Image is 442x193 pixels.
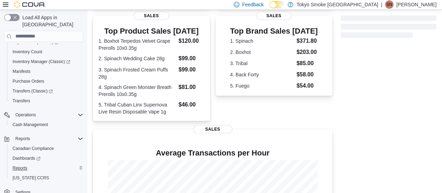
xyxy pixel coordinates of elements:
[396,0,436,9] p: [PERSON_NAME]
[13,165,27,171] span: Reports
[297,0,378,9] p: Tokyo Smoke [GEOGRAPHIC_DATA]
[256,12,291,20] span: Sales
[10,97,33,105] a: Transfers
[99,101,176,115] dt: 5. Tribal Cuban Linx Supernova Live Resin Disposable Vape 1g
[10,67,33,76] a: Manifests
[7,144,86,153] button: Canadian Compliance
[1,110,86,120] button: Operations
[7,47,86,57] button: Inventory Count
[7,120,86,130] button: Cash Management
[193,125,232,133] span: Sales
[179,66,204,74] dd: $99.00
[13,111,39,119] button: Operations
[10,144,57,153] a: Canadian Compliance
[14,1,45,8] img: Cova
[7,96,86,106] button: Transfers
[15,136,30,142] span: Reports
[7,173,86,183] button: [US_STATE] CCRS
[10,48,45,56] a: Inventory Count
[179,101,204,109] dd: $46.00
[10,87,56,95] a: Transfers (Classic)
[10,57,73,66] a: Inventory Manager (Classic)
[15,112,36,118] span: Operations
[10,164,30,172] a: Reports
[99,27,204,35] h3: Top Product Sales [DATE]
[10,67,83,76] span: Manifests
[386,0,392,9] span: SN
[385,0,393,9] div: Stephanie Neblett
[99,37,176,51] dt: 1. Boxhot Terpedos Velvet Grape Prerolls 10x0.35g
[230,37,294,44] dt: 1. Spinach
[10,174,52,182] a: [US_STATE] CCRS
[296,59,318,68] dd: $85.00
[269,1,284,8] input: Dark Mode
[13,156,41,161] span: Dashboards
[7,57,86,67] a: Inventory Manager (Classic)
[13,88,53,94] span: Transfers (Classic)
[230,49,294,56] dt: 2. Boxhot
[179,54,204,63] dd: $99.00
[230,27,318,35] h3: Top Brand Sales [DATE]
[10,57,83,66] span: Inventory Manager (Classic)
[13,78,44,84] span: Purchase Orders
[13,175,49,181] span: [US_STATE] CCRS
[381,0,382,9] p: |
[99,66,176,80] dt: 3. Spinach Frosted Cream Puffs 28g
[13,135,33,143] button: Reports
[99,84,176,98] dt: 4. Spinach Green Monster Breath Prerolls 10x0.35g
[179,37,204,45] dd: $120.00
[230,71,294,78] dt: 4. Back Forty
[99,149,327,157] h4: Average Transactions per Hour
[296,70,318,79] dd: $58.00
[296,82,318,90] dd: $54.00
[7,153,86,163] a: Dashboards
[10,120,83,129] span: Cash Management
[179,83,204,91] dd: $81.00
[296,48,318,56] dd: $203.00
[10,154,83,163] span: Dashboards
[7,86,86,96] a: Transfers (Classic)
[7,163,86,173] button: Reports
[10,144,83,153] span: Canadian Compliance
[10,77,83,85] span: Purchase Orders
[1,134,86,144] button: Reports
[10,120,51,129] a: Cash Management
[10,87,83,95] span: Transfers (Classic)
[20,14,83,28] span: Load All Apps in [GEOGRAPHIC_DATA]
[13,98,30,104] span: Transfers
[13,135,83,143] span: Reports
[10,48,83,56] span: Inventory Count
[13,146,54,151] span: Canadian Compliance
[13,49,42,55] span: Inventory Count
[230,60,294,67] dt: 3. Tribal
[10,174,83,182] span: Washington CCRS
[13,111,83,119] span: Operations
[10,154,43,163] a: Dashboards
[13,122,48,127] span: Cash Management
[341,17,436,39] span: Loading
[13,59,70,64] span: Inventory Manager (Classic)
[7,76,86,86] button: Purchase Orders
[242,1,263,8] span: Feedback
[10,77,47,85] a: Purchase Orders
[99,55,176,62] dt: 2. Spinach Wedding Cake 28g
[230,82,294,89] dt: 5. Fuego
[10,97,83,105] span: Transfers
[134,12,169,20] span: Sales
[10,164,83,172] span: Reports
[296,37,318,45] dd: $371.80
[7,67,86,76] button: Manifests
[13,69,30,74] span: Manifests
